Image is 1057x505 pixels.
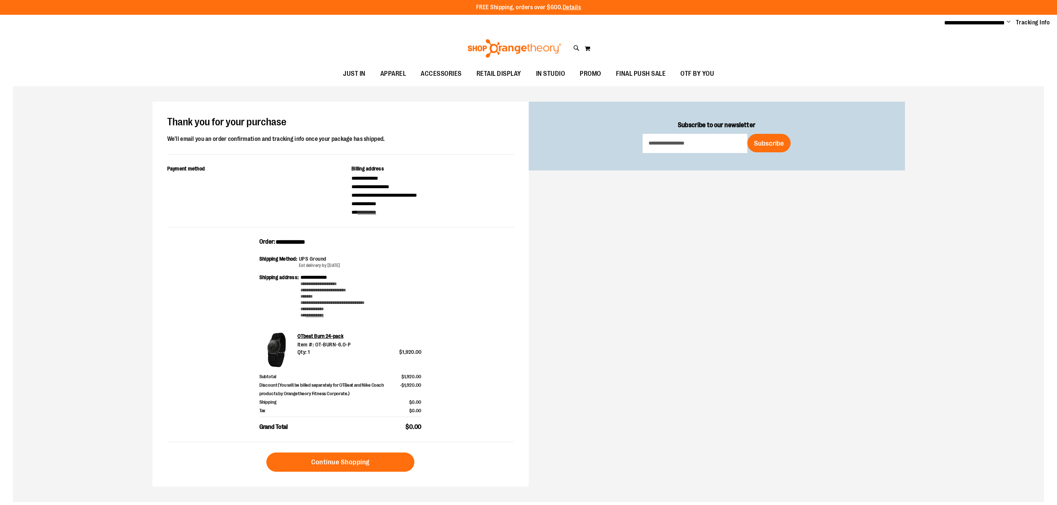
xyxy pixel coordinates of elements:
span: $1,920.00 [401,374,421,379]
div: Billing address [351,165,514,174]
a: OTF BY YOU [673,65,721,82]
a: ACCESSORIES [413,65,469,82]
span: Grand Total [259,423,288,431]
span: $1,920.00 [399,349,421,355]
span: $0.00 [405,423,421,430]
span: $0.00 [409,408,421,413]
span: OTF BY YOU [680,65,714,82]
div: Shipping Method: [259,255,299,269]
span: RETAIL DISPLAY [477,65,521,82]
span: $0.00 [409,399,421,405]
div: Item #: OT-BURN-6.0-P [297,341,422,348]
span: PROMO [580,65,601,82]
div: Shipping address: [259,274,300,319]
button: Subscribe [747,134,791,152]
a: Continue Shopping [266,453,414,472]
a: RETAIL DISPLAY [469,65,529,82]
span: Qty: 1 [297,348,310,356]
h1: Thank you for your purchase [167,116,514,128]
span: FINAL PUSH SALE [616,65,666,82]
a: APPAREL [373,65,414,82]
span: Subscribe [754,139,784,148]
img: Shop Orangetheory [467,39,562,58]
span: ACCESSORIES [421,65,462,82]
span: Est delivery by [DATE] [299,263,340,268]
div: UPS Ground [299,255,340,262]
span: Subtotal [259,372,276,381]
span: APPAREL [380,65,406,82]
img: OTbeat Burn 24-pack [259,333,294,367]
a: FINAL PUSH SALE [609,65,673,82]
span: IN STUDIO [536,65,565,82]
span: Tax [259,406,266,415]
div: Order: [259,238,422,251]
a: PROMO [572,65,609,82]
a: Tracking Info [1016,18,1050,27]
p: FREE Shipping, orders over $600. [476,3,581,12]
button: Account menu [1007,19,1010,26]
span: Shipping [259,398,276,406]
a: IN STUDIO [529,65,573,82]
a: JUST IN [336,65,373,82]
label: Subscribe to our newsletter [643,120,791,134]
span: -$1,920.00 [400,382,421,388]
span: JUST IN [343,65,366,82]
a: OTbeat Burn 24-pack [297,333,343,339]
span: Discount (You will be billed separately for OTBeat and Nike Coach products by Orangetheory Fitnes... [259,381,400,398]
div: Payment method [167,165,330,174]
span: Continue Shopping [311,458,370,466]
div: We'll email you an order confirmation and tracking info once your package has shipped. [167,134,514,144]
a: Details [563,4,581,11]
